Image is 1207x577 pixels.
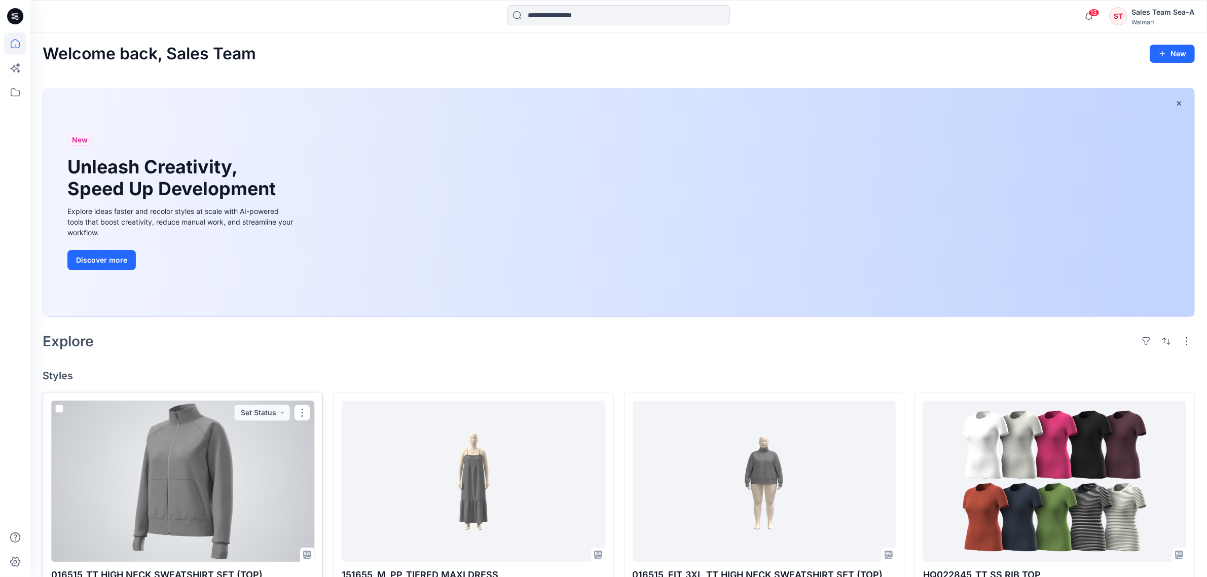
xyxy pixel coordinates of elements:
h2: Explore [43,333,94,349]
a: Discover more [67,250,296,270]
h2: Welcome back, Sales Team [43,45,256,63]
h1: Unleash Creativity, Speed Up Development [67,156,280,200]
div: Sales Team Sea-A [1131,6,1194,18]
h4: Styles [43,370,1195,382]
a: 016515_FIT_3XL_TT HIGH NECK SWEATSHIRT SET (TOP) [633,401,896,562]
a: 016515_TT HIGH NECK SWEATSHIRT SET (TOP) [51,401,314,562]
div: Explore ideas faster and recolor styles at scale with AI-powered tools that boost creativity, red... [67,206,296,238]
div: ST [1109,7,1127,25]
div: Walmart [1131,18,1194,26]
button: New [1150,45,1195,63]
button: Discover more [67,250,136,270]
a: HQ022845_TT SS RIB TOP [923,401,1186,562]
span: New [72,134,88,146]
a: 151655_M_PP_TIERED MAXI DRESS [342,401,605,562]
span: 13 [1088,9,1100,17]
